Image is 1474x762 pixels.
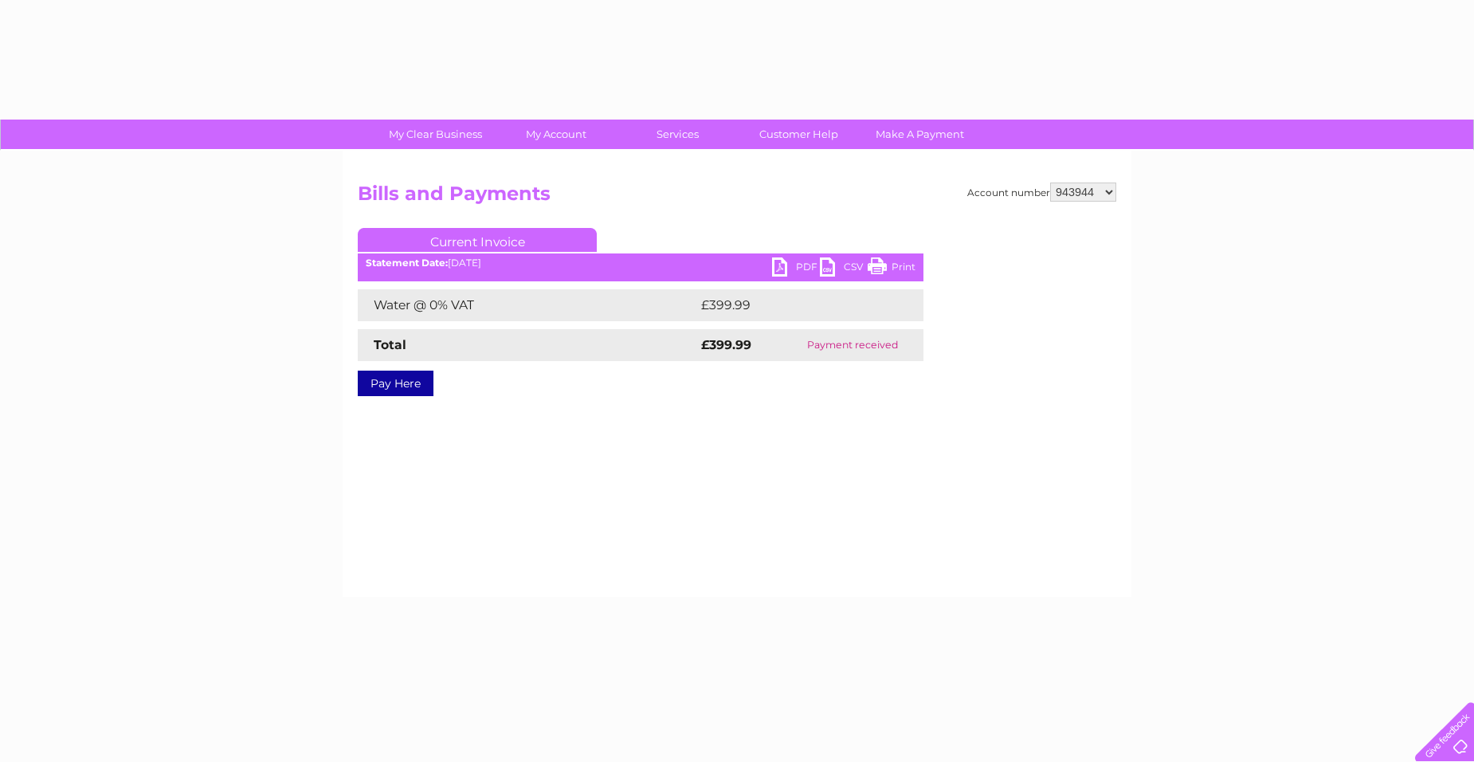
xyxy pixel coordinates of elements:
[967,183,1116,202] div: Account number
[358,371,433,396] a: Pay Here
[358,289,697,321] td: Water @ 0% VAT
[358,228,597,252] a: Current Invoice
[491,120,622,149] a: My Account
[701,337,751,352] strong: £399.99
[697,289,896,321] td: £399.99
[612,120,743,149] a: Services
[781,329,923,361] td: Payment received
[772,257,820,281] a: PDF
[374,337,406,352] strong: Total
[366,257,448,269] b: Statement Date:
[358,257,923,269] div: [DATE]
[370,120,501,149] a: My Clear Business
[358,183,1116,213] h2: Bills and Payments
[733,120,864,149] a: Customer Help
[868,257,915,281] a: Print
[820,257,868,281] a: CSV
[854,120,986,149] a: Make A Payment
